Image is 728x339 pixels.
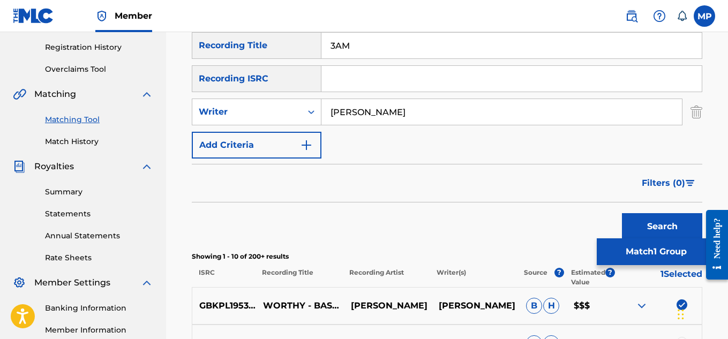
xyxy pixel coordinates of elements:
form: Search Form [192,32,702,245]
span: ? [605,268,615,277]
a: Annual Statements [45,230,153,242]
div: Notifications [677,11,687,21]
img: Member Settings [13,276,26,289]
span: Member Settings [34,276,110,289]
a: Public Search [621,5,642,27]
img: filter [686,180,695,186]
p: [PERSON_NAME] [431,299,519,312]
span: Member [115,10,152,22]
button: Match1 Group [597,238,715,265]
a: Registration History [45,42,153,53]
p: Source [524,268,547,287]
img: search [625,10,638,22]
img: expand [140,276,153,289]
iframe: Resource Center [698,202,728,288]
p: Writer(s) [430,268,517,287]
img: help [653,10,666,22]
img: expand [635,299,648,312]
p: WORTHY - BASS BOOSTED MIX [256,299,344,312]
a: Matching Tool [45,114,153,125]
div: User Menu [694,5,715,27]
a: Match History [45,136,153,147]
span: Filters ( 0 ) [642,177,685,190]
p: Recording Artist [342,268,430,287]
span: Royalties [34,160,74,173]
img: MLC Logo [13,8,54,24]
img: 9d2ae6d4665cec9f34b9.svg [300,139,313,152]
a: Rate Sheets [45,252,153,263]
a: Summary [45,186,153,198]
a: Overclaims Tool [45,64,153,75]
a: Statements [45,208,153,220]
span: Matching [34,88,76,101]
span: ? [554,268,564,277]
div: Writer [199,106,295,118]
button: Filters (0) [635,170,702,197]
img: Top Rightsholder [95,10,108,22]
p: GBKPL1953585 [192,299,256,312]
img: Matching [13,88,26,101]
div: Help [649,5,670,27]
p: ISRC [192,268,255,287]
img: expand [140,160,153,173]
p: Estimated Value [571,268,605,287]
img: Royalties [13,160,26,173]
div: Drag [678,298,684,330]
p: [PERSON_NAME] [343,299,431,312]
p: Showing 1 - 10 of 200+ results [192,252,702,261]
a: Banking Information [45,303,153,314]
a: Member Information [45,325,153,336]
p: $$$ [567,299,614,312]
span: B [526,298,542,314]
button: Add Criteria [192,132,321,159]
iframe: Chat Widget [674,288,728,339]
img: Delete Criterion [691,99,702,125]
p: Recording Title [255,268,342,287]
p: 1 Selected [615,268,702,287]
button: Search [622,213,702,240]
span: H [543,298,559,314]
img: expand [140,88,153,101]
